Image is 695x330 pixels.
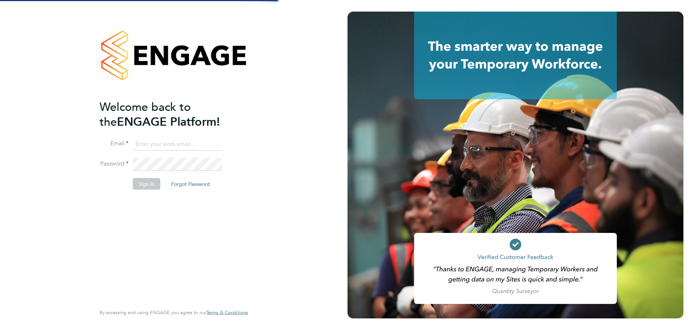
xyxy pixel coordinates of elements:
label: Password [100,160,129,168]
span: Terms & Conditions [206,309,248,316]
label: Email [100,140,129,147]
span: By accessing and using ENGAGE you agree to our [100,309,248,316]
span: Welcome back to the [100,100,191,129]
input: Enter your work email... [133,138,222,151]
h2: ENGAGE Platform! [100,99,241,129]
button: Forgot Password [165,178,216,190]
button: Sign In [133,178,160,190]
a: Terms & Conditions [206,310,248,316]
